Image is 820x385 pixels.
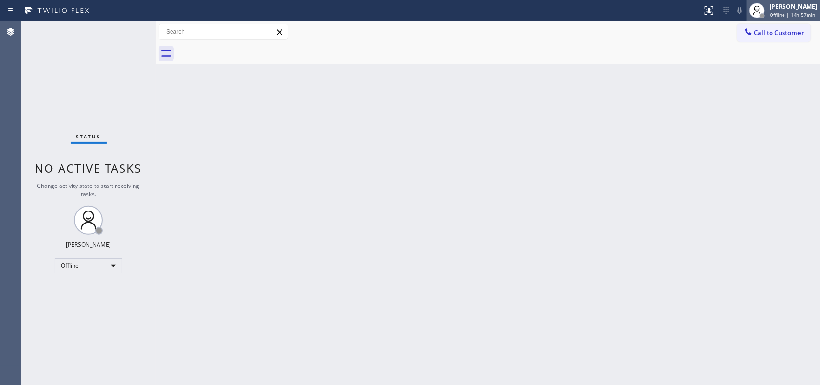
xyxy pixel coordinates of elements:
[733,4,747,17] button: Mute
[159,24,288,39] input: Search
[770,2,817,11] div: [PERSON_NAME]
[66,240,111,248] div: [PERSON_NAME]
[737,24,811,42] button: Call to Customer
[37,182,140,198] span: Change activity state to start receiving tasks.
[754,28,805,37] span: Call to Customer
[770,12,815,18] span: Offline | 14h 57min
[76,133,101,140] span: Status
[55,258,122,273] div: Offline
[35,160,142,176] span: No active tasks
